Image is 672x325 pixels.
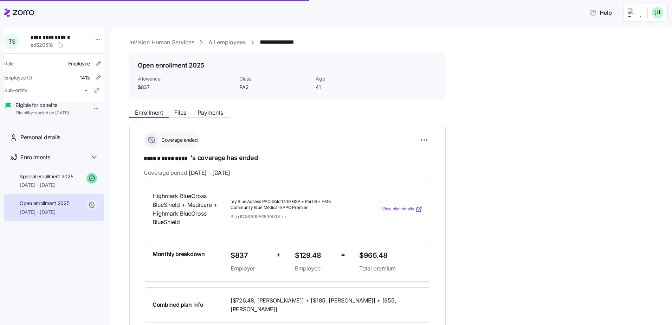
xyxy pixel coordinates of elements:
[231,296,409,314] span: [$726.48, [PERSON_NAME]] + [$185, [PERSON_NAME]] + [$55, [PERSON_NAME]]
[174,110,186,115] span: Files
[295,264,335,273] span: Employee
[316,75,386,82] span: Age
[231,214,287,219] span: Plan ID: 33709PA1500003 + +
[590,8,612,17] span: Help
[144,168,230,177] span: Coverage period
[277,250,281,260] span: +
[189,168,230,177] span: [DATE] - [DATE]
[80,74,90,81] span: 1413
[584,6,618,20] button: Help
[138,75,234,82] span: Allowance
[68,60,90,67] span: Employee
[138,84,234,91] span: $837
[138,61,204,70] h1: Open enrollment 2025
[652,7,663,18] img: 1825ce3275ace5e53e564ba0ab736d9c
[316,84,386,91] span: 41
[159,136,198,144] span: Coverage ended
[20,133,60,142] span: Personal details
[359,250,422,261] span: $966.48
[20,173,73,180] span: Special enrollment 2025
[382,206,414,212] span: View plan details
[8,39,15,44] span: T S
[20,209,69,216] span: [DATE] - [DATE]
[382,206,422,213] a: View plan details
[231,199,354,211] span: my Blue Access PPO Gold 1700 HSA + Part B + HMK Community Blue Medicare PPO Premier
[144,153,431,163] h1: 's coverage has ended
[208,38,246,47] a: All employees
[15,110,69,116] span: Eligibility started on [DATE]
[628,8,642,17] img: Employer logo
[129,38,194,47] a: InVision Human Services
[20,181,73,189] span: [DATE] - [DATE]
[153,250,205,259] span: Monthly breakdown
[20,153,50,162] span: Enrollments
[15,102,69,109] span: Eligible for benefits
[341,250,345,260] span: =
[4,87,27,94] span: Sub-entity
[359,264,422,273] span: Total premium
[231,250,271,261] span: $837
[135,110,163,115] span: Enrollment
[153,192,225,227] span: Highmark BlueCross BlueShield + Medicare + Highmark BlueCross BlueShield
[198,110,223,115] span: Payments
[85,87,87,94] span: -
[4,60,14,67] span: Role
[20,200,69,207] span: Open enrollment 2025
[231,264,271,273] span: Employer
[4,74,32,81] span: Employee ID
[239,75,310,82] span: Class
[239,84,310,91] span: PA2
[295,250,335,261] span: $129.48
[153,300,203,309] span: Combined plan info
[31,42,53,49] span: ed520518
